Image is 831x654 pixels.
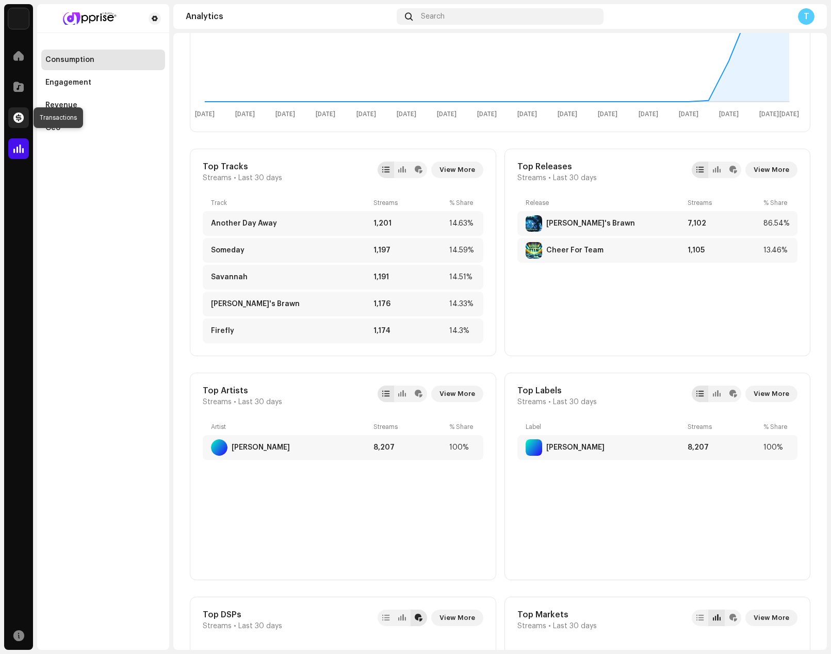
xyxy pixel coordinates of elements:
[373,300,445,308] div: 1,176
[373,246,445,254] div: 1,197
[679,111,698,118] text: [DATE]
[234,622,236,630] span: •
[759,111,779,118] text: [DATE]
[45,56,94,64] div: Consumption
[688,246,759,254] div: 1,105
[517,174,546,182] span: Streams
[373,219,445,228] div: 1,201
[373,273,445,281] div: 1,191
[763,443,789,452] div: 100%
[763,246,789,254] div: 13.46%
[234,398,236,406] span: •
[211,199,369,207] div: Track
[41,95,165,116] re-m-nav-item: Revenue
[548,174,551,182] span: •
[526,423,684,431] div: Label
[397,111,416,118] text: [DATE]
[211,300,300,308] div: Bison's Brawn
[235,111,255,118] text: [DATE]
[356,111,376,118] text: [DATE]
[449,199,475,207] div: % Share
[598,111,617,118] text: [DATE]
[232,443,290,452] div: Thao Sam
[553,398,597,406] span: Last 30 days
[211,246,245,254] div: Someday
[517,386,597,396] div: Top Labels
[526,215,542,232] img: 0B53745A-8922-4E82-8656-FB08577F8EF5
[238,174,282,182] span: Last 30 days
[41,50,165,70] re-m-nav-item: Consumption
[373,327,445,335] div: 1,174
[316,111,335,118] text: [DATE]
[449,246,475,254] div: 14.59%
[546,246,604,254] div: Cheer For Team
[203,622,232,630] span: Streams
[526,199,684,207] div: Release
[517,111,537,118] text: [DATE]
[546,219,635,228] div: Bison's Brawn
[211,273,248,281] div: Savannah
[431,610,483,626] button: View More
[45,124,60,132] div: Geo
[449,423,475,431] div: % Share
[421,12,445,21] span: Search
[41,72,165,93] re-m-nav-item: Engagement
[719,111,739,118] text: [DATE]
[688,443,759,452] div: 8,207
[688,199,759,207] div: Streams
[754,608,789,628] span: View More
[449,219,475,228] div: 14.63%
[203,398,232,406] span: Streams
[45,78,91,87] div: Engagement
[798,8,814,25] div: T
[779,111,799,118] text: [DATE]
[234,174,236,182] span: •
[45,101,77,109] div: Revenue
[449,443,475,452] div: 100%
[449,327,475,335] div: 14.3%
[754,384,789,404] span: View More
[517,622,546,630] span: Streams
[754,159,789,180] span: View More
[517,610,597,620] div: Top Markets
[546,443,605,452] div: Thao Sam
[431,162,483,178] button: View More
[548,622,551,630] span: •
[449,300,475,308] div: 14.33%
[238,398,282,406] span: Last 30 days
[211,219,277,228] div: Another Day Away
[745,610,797,626] button: View More
[211,423,369,431] div: Artist
[763,219,789,228] div: 86.54%
[553,622,597,630] span: Last 30 days
[439,384,475,404] span: View More
[195,111,215,118] text: [DATE]
[203,610,282,620] div: Top DSPs
[238,622,282,630] span: Last 30 days
[439,608,475,628] span: View More
[745,162,797,178] button: View More
[745,386,797,402] button: View More
[203,386,282,396] div: Top Artists
[211,327,234,335] div: Firefly
[203,162,282,172] div: Top Tracks
[477,111,497,118] text: [DATE]
[553,174,597,182] span: Last 30 days
[548,398,551,406] span: •
[517,398,546,406] span: Streams
[8,8,29,29] img: 1c16f3de-5afb-4452-805d-3f3454e20b1b
[688,423,759,431] div: Streams
[431,386,483,402] button: View More
[45,12,132,25] img: 9735bdd7-cfd5-46c3-b821-837d9d3475c2
[186,12,393,21] div: Analytics
[449,273,475,281] div: 14.51%
[373,199,445,207] div: Streams
[763,199,789,207] div: % Share
[275,111,295,118] text: [DATE]
[517,162,597,172] div: Top Releases
[373,423,445,431] div: Streams
[763,423,789,431] div: % Share
[688,219,759,228] div: 7,102
[437,111,457,118] text: [DATE]
[439,159,475,180] span: View More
